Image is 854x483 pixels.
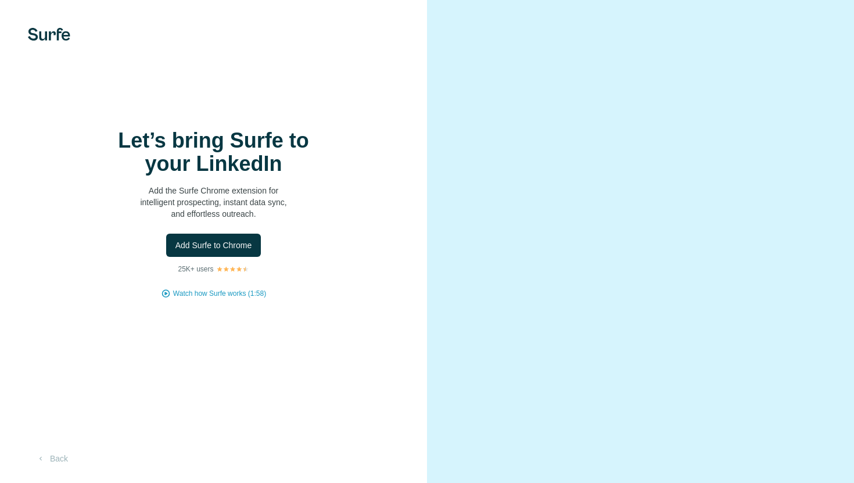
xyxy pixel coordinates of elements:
span: Add Surfe to Chrome [175,239,252,251]
h1: Let’s bring Surfe to your LinkedIn [98,129,330,176]
img: Surfe's logo [28,28,70,41]
button: Add Surfe to Chrome [166,234,261,257]
button: Back [28,448,76,469]
button: Watch how Surfe works (1:58) [173,288,266,299]
img: Rating Stars [216,266,249,273]
p: Add the Surfe Chrome extension for intelligent prospecting, instant data sync, and effortless out... [98,185,330,220]
p: 25K+ users [178,264,213,274]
